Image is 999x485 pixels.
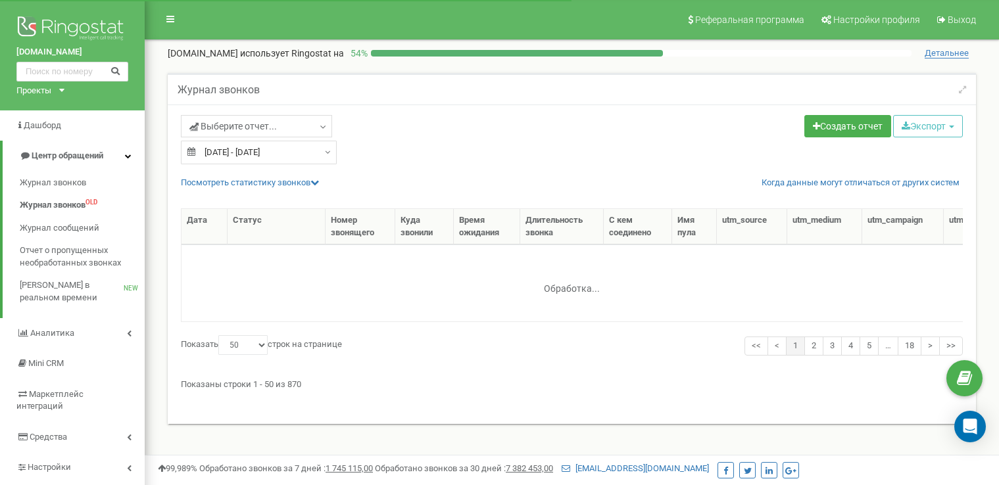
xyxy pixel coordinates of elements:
span: Детальнее [925,48,969,58]
span: Настройки профиля [833,14,920,25]
span: Реферальная программа [695,14,804,25]
th: utm_medium [787,209,862,244]
span: Обработано звонков за 30 дней : [375,463,553,473]
a: Журнал звонков [20,172,145,195]
a: Журнал звонковOLD [20,194,145,217]
span: Журнал сообщений [20,222,99,235]
span: Аналитика [30,328,74,338]
label: Показать строк на странице [181,335,342,355]
u: 1 745 115,00 [326,463,373,473]
a: [PERSON_NAME] в реальном времениNEW [20,274,145,309]
a: >> [939,336,963,356]
span: использует Ringostat на [240,48,344,58]
a: Создать отчет [804,115,891,137]
th: Статус [228,209,326,244]
a: Когда данные могут отличаться от других систем [762,177,960,189]
span: Маркетплейс интеграций [16,389,84,411]
a: 1 [786,336,805,356]
a: Центр обращений [3,141,145,172]
a: [EMAIL_ADDRESS][DOMAIN_NAME] [562,463,709,473]
th: utm_campaign [862,209,944,244]
a: 4 [841,336,860,356]
span: Дашборд [24,120,61,130]
span: [PERSON_NAME] в реальном времени [20,279,124,304]
span: Журнал звонков [20,177,86,189]
a: … [878,336,898,356]
div: Проекты [16,85,51,97]
th: С кем соединено [604,209,672,244]
select: Показатьстрок на странице [218,335,268,355]
a: << [744,336,768,356]
th: Дата [182,209,228,244]
span: 99,989% [158,463,197,473]
u: 7 382 453,00 [506,463,553,473]
a: 18 [898,336,921,356]
span: Выберите отчет... [189,120,277,133]
th: Время ожидания [454,209,520,244]
th: Куда звонили [395,209,454,244]
span: Средства [30,432,67,442]
span: Обработано звонков за 7 дней : [199,463,373,473]
span: Отчет о пропущенных необработанных звонках [20,244,138,269]
div: Показаны строки 1 - 50 из 870 [181,373,963,391]
div: Open Intercom Messenger [954,411,986,442]
a: Выберите отчет... [181,115,332,137]
span: Журнал звонков [20,199,85,212]
th: Имя пула [672,209,716,244]
span: Настройки [28,462,71,472]
a: 2 [804,336,823,356]
a: [DOMAIN_NAME] [16,46,128,58]
a: > [921,336,940,356]
span: Центр обращений [32,150,103,160]
p: 54 % [344,47,371,60]
a: < [768,336,787,356]
a: Отчет о пропущенных необработанных звонках [20,239,145,274]
a: 5 [860,336,879,356]
a: 3 [823,336,842,356]
button: Экспорт [893,115,963,137]
a: Журнал сообщений [20,217,145,240]
img: Ringostat logo [16,13,128,46]
th: Номер звонящего [326,209,395,244]
a: Посмотреть cтатистику звонков [181,177,319,187]
span: Выход [948,14,976,25]
th: utm_source [717,209,787,244]
th: Длительность звонка [520,209,604,244]
p: [DOMAIN_NAME] [168,47,344,60]
h5: Журнал звонков [178,84,260,96]
input: Поиск по номеру [16,62,128,81]
div: Обработка... [490,273,654,292]
span: Mini CRM [28,358,64,368]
